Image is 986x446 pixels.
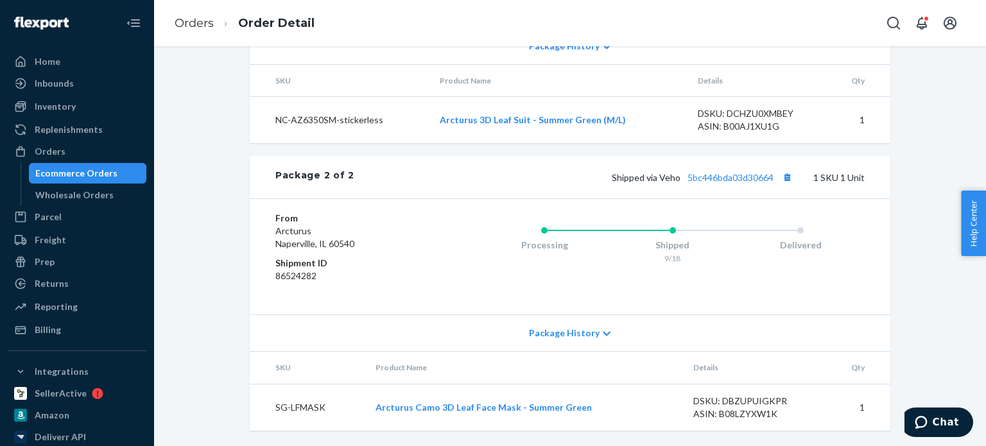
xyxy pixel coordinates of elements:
button: Copy tracking number [779,169,795,185]
th: Details [688,65,829,97]
iframe: Opens a widget where you can chat to one of our agents [904,407,973,440]
button: Close Navigation [121,10,146,36]
div: Home [35,55,60,68]
div: 9/18 [609,253,737,264]
a: Replenishments [8,119,146,140]
div: Processing [480,239,609,252]
th: Qty [824,352,890,384]
td: SG-LFMASK [250,384,365,431]
dt: From [275,212,429,225]
button: Help Center [961,191,986,256]
div: DSKU: DCHZU0XMBEY [698,107,818,120]
div: SellerActive [35,387,87,400]
div: Billing [35,323,61,336]
a: Inventory [8,96,146,117]
div: DSKU: DBZUPUIGKPR [693,395,814,407]
td: 1 [829,97,890,144]
a: Ecommerce Orders [29,163,147,184]
th: Product Name [429,65,688,97]
a: Reporting [8,296,146,317]
span: Arcturus Naperville, IL 60540 [275,225,354,249]
div: Returns [35,277,69,290]
div: Prep [35,255,55,268]
th: Qty [829,65,890,97]
th: Details [683,352,824,384]
a: Home [8,51,146,72]
th: SKU [250,352,365,384]
a: 5bc446bda03d30664 [688,172,774,183]
div: Inbounds [35,77,74,90]
a: Billing [8,320,146,340]
a: Arcturus Camo 3D Leaf Face Mask - Summer Green [376,402,592,413]
div: Delivered [736,239,865,252]
div: Integrations [35,365,89,378]
ol: breadcrumbs [164,4,325,42]
a: Wholesale Orders [29,185,147,205]
button: Open account menu [937,10,963,36]
a: Orders [8,141,146,162]
div: Inventory [35,100,76,113]
button: Integrations [8,361,146,382]
div: Amazon [35,409,69,422]
div: Orders [35,145,65,158]
div: Replenishments [35,123,103,136]
td: NC-AZ6350SM-stickerless [250,97,429,144]
button: Open notifications [909,10,935,36]
a: Amazon [8,405,146,425]
a: Returns [8,273,146,294]
div: ASIN: B00AJ1XU1G [698,120,818,133]
a: Parcel [8,207,146,227]
div: Package 2 of 2 [275,169,354,185]
div: Parcel [35,210,62,223]
a: Orders [175,16,214,30]
dt: Shipment ID [275,257,429,270]
span: Shipped via Veho [612,172,795,183]
div: 1 SKU 1 Unit [354,169,865,185]
div: ASIN: B08LZYXW1K [693,407,814,420]
a: Freight [8,230,146,250]
img: Flexport logo [14,17,69,30]
span: Package History [529,40,600,53]
div: Freight [35,234,66,246]
th: Product Name [365,352,683,384]
div: Ecommerce Orders [35,167,117,180]
div: Deliverr API [35,431,86,443]
div: Reporting [35,300,78,313]
div: Shipped [609,239,737,252]
div: Wholesale Orders [35,189,114,202]
a: Arcturus 3D Leaf Suit - Summer Green (M/L) [440,114,626,125]
dd: 86524282 [275,270,429,282]
a: Inbounds [8,73,146,94]
button: Open Search Box [881,10,906,36]
a: Order Detail [238,16,315,30]
span: Package History [529,327,600,339]
th: SKU [250,65,429,97]
td: 1 [824,384,890,431]
a: SellerActive [8,383,146,404]
a: Prep [8,252,146,272]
